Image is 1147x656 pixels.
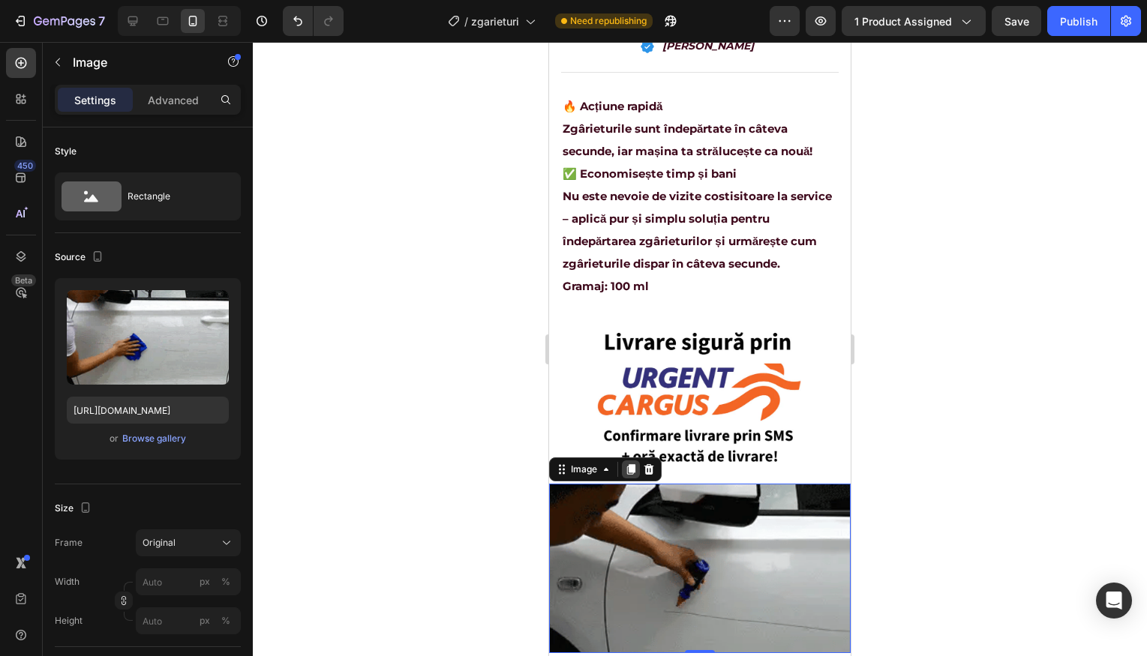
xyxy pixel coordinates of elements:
input: px% [136,568,241,595]
button: % [196,573,214,591]
span: Original [143,536,176,550]
div: Open Intercom Messenger [1096,583,1132,619]
div: Image [19,421,51,434]
button: Publish [1047,6,1110,36]
button: 7 [6,6,112,36]
span: zgarieturi [471,13,519,29]
button: px [217,573,235,591]
div: Publish [1060,13,1097,29]
div: 450 [14,160,36,172]
p: Image [73,53,200,71]
span: 1 product assigned [854,13,952,29]
p: Zgârieturile sunt îndepărtate în câteva secunde, iar mașina ta strălucește ca nouă! ✅ Economiseșt... [14,76,288,143]
p: Nu este nevoie de vizite costisitoare la service – aplică pur și simplu soluția pentru îndepărtar... [14,143,288,256]
p: 🔥 Acțiune rapidă [14,53,288,76]
p: Advanced [148,92,199,108]
div: Beta [11,274,36,286]
div: Undo/Redo [283,6,344,36]
div: Browse gallery [122,432,186,445]
div: Rectangle [128,179,219,214]
button: Original [136,529,241,556]
span: Save [1004,15,1029,28]
button: Browse gallery [122,431,187,446]
input: px% [136,607,241,634]
div: Source [55,247,107,268]
p: Settings [74,92,116,108]
div: % [221,614,230,628]
input: https://example.com/image.jpg [67,397,229,424]
button: px [217,612,235,630]
span: or [110,430,119,448]
p: 7 [98,12,105,30]
span: / [464,13,468,29]
button: Save [992,6,1041,36]
div: Style [55,145,77,158]
label: Frame [55,536,83,550]
button: % [196,612,214,630]
div: px [200,575,210,589]
span: Need republishing [570,14,647,28]
label: Height [55,614,83,628]
iframe: Design area [549,42,851,656]
img: preview-image [67,290,229,385]
button: 1 product assigned [842,6,986,36]
div: px [200,614,210,628]
label: Width [55,575,80,589]
div: % [221,575,230,589]
div: Size [55,499,95,519]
